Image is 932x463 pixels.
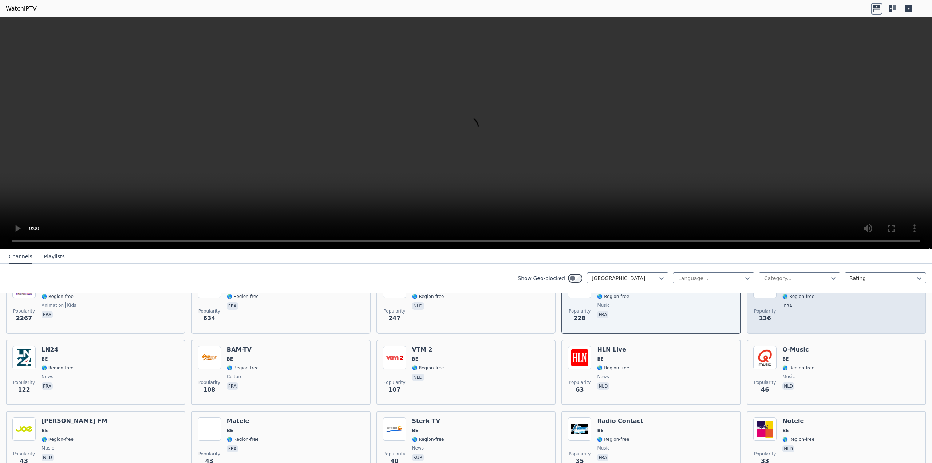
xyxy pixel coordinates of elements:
span: music [597,445,609,451]
img: Matele [198,417,221,441]
span: 🌎 Region-free [412,365,444,371]
img: Notele [753,417,777,441]
span: BE [227,428,233,433]
span: culture [227,374,243,380]
span: BE [227,356,233,362]
span: Popularity [13,380,35,385]
span: 🌎 Region-free [42,294,74,299]
span: BE [412,356,418,362]
span: 247 [388,314,400,323]
span: Popularity [13,451,35,457]
span: 🌎 Region-free [42,436,74,442]
span: 🌎 Region-free [227,294,259,299]
label: Show Geo-blocked [518,275,565,282]
span: 228 [574,314,586,323]
span: news [412,445,424,451]
p: fra [227,382,238,390]
span: 🌎 Region-free [227,365,259,371]
span: 107 [388,385,400,394]
span: Popularity [754,380,776,385]
span: BE [782,356,789,362]
span: Popularity [198,451,220,457]
p: nld [412,302,424,310]
p: nld [782,445,794,452]
span: 🌎 Region-free [782,436,814,442]
img: LN24 [12,346,36,369]
span: music [42,445,54,451]
p: nld [412,374,424,381]
span: 136 [759,314,771,323]
a: WatchIPTV [6,4,37,13]
img: Radio Contact [568,417,591,441]
p: fra [597,311,608,318]
p: nld [42,454,54,461]
span: 🌎 Region-free [782,365,814,371]
span: Popularity [754,451,776,457]
span: 🌎 Region-free [782,294,814,299]
span: kids [65,302,76,308]
span: BE [412,428,418,433]
span: 🌎 Region-free [412,436,444,442]
img: Sterk TV [383,417,406,441]
span: Popularity [569,308,591,314]
h6: LN24 [42,346,74,353]
h6: [PERSON_NAME] FM [42,417,107,425]
span: BE [42,356,48,362]
img: Q-Music [753,346,777,369]
span: BE [42,428,48,433]
span: animation [42,302,64,308]
span: Popularity [13,308,35,314]
p: fra [227,445,238,452]
img: Joe FM [12,417,36,441]
span: Popularity [384,308,406,314]
span: BE [597,428,603,433]
h6: Q-Music [782,346,814,353]
span: news [597,374,609,380]
span: music [597,302,609,308]
span: Popularity [198,380,220,385]
p: fra [42,382,53,390]
span: BE [782,428,789,433]
h6: Sterk TV [412,417,444,425]
img: VTM 2 [383,346,406,369]
p: fra [597,454,608,461]
span: Popularity [198,308,220,314]
span: Popularity [384,380,406,385]
span: Popularity [754,308,776,314]
p: kur [412,454,424,461]
span: Popularity [569,451,591,457]
span: 122 [18,385,30,394]
p: fra [42,311,53,318]
span: 63 [576,385,584,394]
h6: Notele [782,417,814,425]
span: Popularity [384,451,406,457]
h6: Radio Contact [597,417,643,425]
img: BAM-TV [198,346,221,369]
span: BE [597,356,603,362]
p: nld [597,382,609,390]
span: 🌎 Region-free [597,365,629,371]
h6: Matele [227,417,259,425]
span: Popularity [569,380,591,385]
h6: HLN Live [597,346,629,353]
span: music [782,374,795,380]
span: 108 [203,385,215,394]
button: Playlists [44,250,65,264]
img: HLN Live [568,346,591,369]
span: 634 [203,314,215,323]
span: 46 [761,385,769,394]
p: fra [227,302,238,310]
h6: VTM 2 [412,346,444,353]
span: 🌎 Region-free [42,365,74,371]
p: fra [782,302,794,310]
span: 🌎 Region-free [412,294,444,299]
span: 🌎 Region-free [597,436,629,442]
span: 2267 [16,314,32,323]
span: news [42,374,53,380]
h6: BAM-TV [227,346,259,353]
button: Channels [9,250,32,264]
p: nld [782,382,794,390]
span: 🌎 Region-free [597,294,629,299]
span: 🌎 Region-free [227,436,259,442]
